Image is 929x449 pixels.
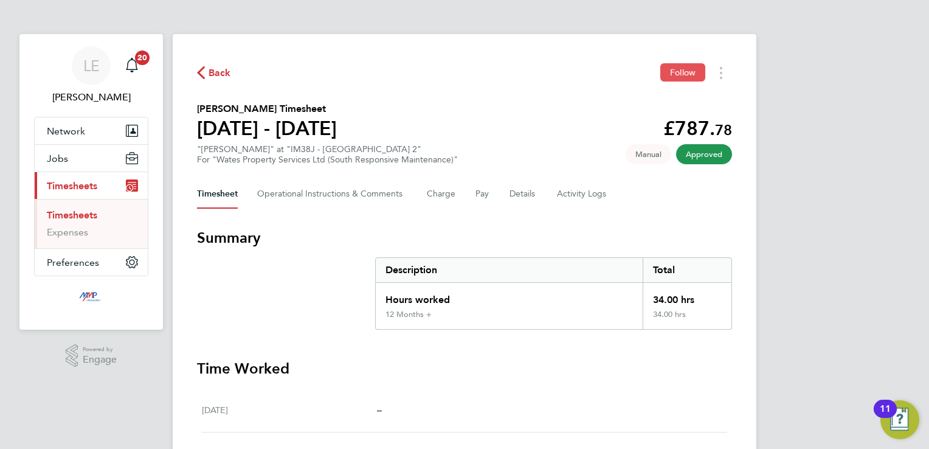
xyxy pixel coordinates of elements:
[74,288,109,308] img: mmpconsultancy-logo-retina.png
[670,67,696,78] span: Follow
[626,144,671,164] span: This timesheet was manually created.
[34,46,148,105] a: LE[PERSON_NAME]
[197,102,337,116] h2: [PERSON_NAME] Timesheet
[47,209,97,221] a: Timesheets
[375,257,732,330] div: Summary
[385,310,432,319] div: 12 Months +
[643,283,731,310] div: 34.00 hrs
[35,249,148,276] button: Preferences
[34,90,148,105] span: Libby Evans
[47,125,85,137] span: Network
[47,153,68,164] span: Jobs
[427,179,456,209] button: Charge
[35,117,148,144] button: Network
[47,257,99,268] span: Preferences
[35,199,148,248] div: Timesheets
[643,310,731,329] div: 34.00 hrs
[197,359,732,378] h3: Time Worked
[197,155,458,165] div: For "Wates Property Services Ltd (South Responsive Maintenance)"
[376,258,643,282] div: Description
[197,228,732,248] h3: Summary
[715,121,732,139] span: 78
[376,283,643,310] div: Hours worked
[509,179,537,209] button: Details
[676,144,732,164] span: This timesheet has been approved.
[880,409,891,425] div: 11
[202,403,377,417] div: [DATE]
[197,65,231,80] button: Back
[643,258,731,282] div: Total
[35,172,148,199] button: Timesheets
[197,144,458,165] div: "[PERSON_NAME]" at "IM38J - [GEOGRAPHIC_DATA] 2"
[83,355,117,365] span: Engage
[66,344,117,367] a: Powered byEngage
[660,63,705,82] button: Follow
[557,179,608,209] button: Activity Logs
[35,145,148,172] button: Jobs
[475,179,490,209] button: Pay
[880,400,919,439] button: Open Resource Center, 11 new notifications
[34,288,148,308] a: Go to home page
[19,34,163,330] nav: Main navigation
[663,117,732,140] app-decimal: £787.
[710,63,732,82] button: Timesheets Menu
[257,179,407,209] button: Operational Instructions & Comments
[135,50,150,65] span: 20
[47,180,97,192] span: Timesheets
[377,404,382,416] span: –
[120,46,144,85] a: 20
[197,179,238,209] button: Timesheet
[197,116,337,141] h1: [DATE] - [DATE]
[47,226,88,238] a: Expenses
[209,66,231,80] span: Back
[83,344,117,355] span: Powered by
[83,58,100,74] span: LE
